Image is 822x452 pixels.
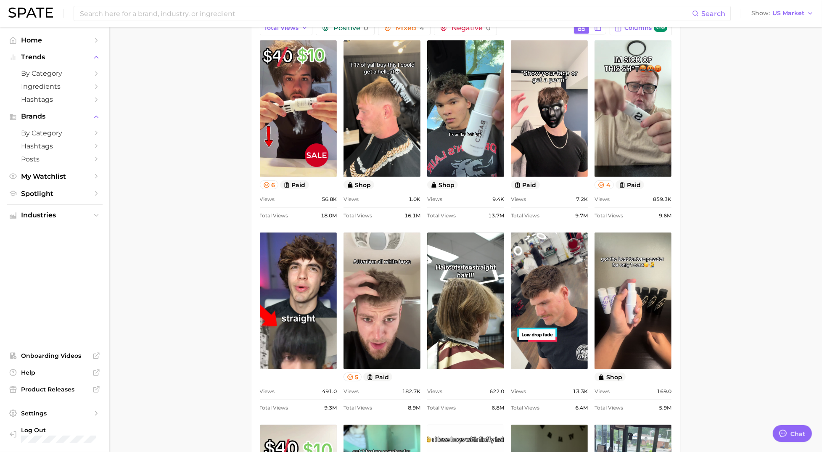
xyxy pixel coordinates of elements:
span: 182.7k [402,386,420,396]
span: Negative [452,25,491,32]
span: 4 [420,24,424,32]
span: new [654,24,667,32]
span: Show [751,11,770,16]
span: 859.3k [653,194,671,204]
a: Hashtags [7,140,103,153]
span: Views [260,386,275,396]
a: Posts [7,153,103,166]
span: 7.2k [576,194,588,204]
button: Trends [7,51,103,63]
span: Spotlight [21,190,88,198]
span: 9.6m [659,211,671,221]
button: paid [280,180,309,189]
span: Total Views [344,211,372,221]
span: Total Views [344,403,372,413]
button: paid [363,373,392,381]
span: Views [260,194,275,204]
span: Industries [21,211,88,219]
span: Onboarding Videos [21,352,88,359]
span: Views [595,194,610,204]
span: Ingredients [21,82,88,90]
span: Positive [333,25,368,32]
span: 18.0m [321,211,337,221]
span: 0 [486,24,491,32]
span: Total Views [264,24,299,32]
a: by Category [7,127,103,140]
a: Settings [7,407,103,420]
a: Ingredients [7,80,103,93]
span: Help [21,369,88,376]
span: Views [427,194,442,204]
span: Log Out [21,426,96,434]
span: 5.9m [659,403,671,413]
span: Home [21,36,88,44]
button: shop [595,373,626,381]
span: Search [701,10,725,18]
button: ShowUS Market [749,8,816,19]
span: Posts [21,155,88,163]
span: 8.9m [408,403,420,413]
span: Settings [21,410,88,417]
input: Search here for a brand, industry, or ingredient [79,6,692,21]
span: by Category [21,129,88,137]
button: 6 [260,180,279,189]
span: Total Views [260,403,288,413]
span: Views [511,386,526,396]
span: Total Views [511,403,539,413]
button: Brands [7,110,103,123]
span: Hashtags [21,95,88,103]
span: 6.8m [492,403,504,413]
span: Total Views [511,211,539,221]
span: 9.3m [324,403,337,413]
a: My Watchlist [7,170,103,183]
button: Total Views [260,21,313,35]
span: Views [427,386,442,396]
span: 56.8k [322,194,337,204]
span: Views [511,194,526,204]
span: 491.0 [322,386,337,396]
span: 0 [364,24,368,32]
span: Product Releases [21,386,88,393]
button: 4 [595,180,614,189]
span: Brands [21,113,88,120]
a: by Category [7,67,103,80]
span: Total Views [427,403,456,413]
span: 9.4k [492,194,504,204]
button: paid [616,180,645,189]
button: Columnsnew [610,21,671,35]
span: US Market [772,11,804,16]
a: Onboarding Videos [7,349,103,362]
span: by Category [21,69,88,77]
span: 6.4m [575,403,588,413]
span: 1.0k [409,194,420,204]
button: shop [427,180,458,189]
span: My Watchlist [21,172,88,180]
span: 622.0 [489,386,504,396]
span: Total Views [260,211,288,221]
a: Hashtags [7,93,103,106]
a: Log out. Currently logged in with e-mail mcelwee.l@pg.com. [7,424,103,445]
span: Views [595,386,610,396]
span: Views [344,386,359,396]
span: Total Views [595,403,623,413]
span: 9.7m [575,211,588,221]
span: 169.0 [657,386,671,396]
a: Product Releases [7,383,103,396]
span: Total Views [427,211,456,221]
img: SPATE [8,8,53,18]
span: Hashtags [21,142,88,150]
span: 16.1m [404,211,420,221]
span: 13.7m [488,211,504,221]
a: Spotlight [7,187,103,200]
span: 13.3k [573,386,588,396]
span: Columns [624,24,667,32]
a: Home [7,34,103,47]
span: Mixed [396,25,424,32]
a: Help [7,366,103,379]
span: Trends [21,53,88,61]
button: paid [511,180,540,189]
button: Industries [7,209,103,222]
span: Views [344,194,359,204]
button: 5 [344,373,362,381]
span: Total Views [595,211,623,221]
